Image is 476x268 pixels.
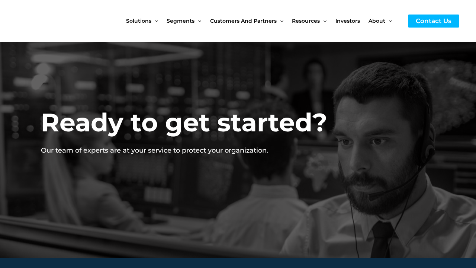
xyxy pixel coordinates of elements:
span: Menu Toggle [194,5,201,36]
span: Menu Toggle [277,5,283,36]
img: CyberCatch [13,6,102,36]
h2: Ready to get started? [41,106,328,139]
span: Menu Toggle [151,5,158,36]
span: Menu Toggle [320,5,327,36]
span: Resources [292,5,320,36]
a: Investors [335,5,369,36]
span: Solutions [126,5,151,36]
a: Contact Us [408,15,459,28]
span: About [369,5,385,36]
span: Segments [167,5,194,36]
span: Menu Toggle [385,5,392,36]
nav: Site Navigation: New Main Menu [126,5,401,36]
span: Customers and Partners [210,5,277,36]
p: Our team of experts are at your service to protect your organization. [41,146,328,155]
span: Investors [335,5,360,36]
